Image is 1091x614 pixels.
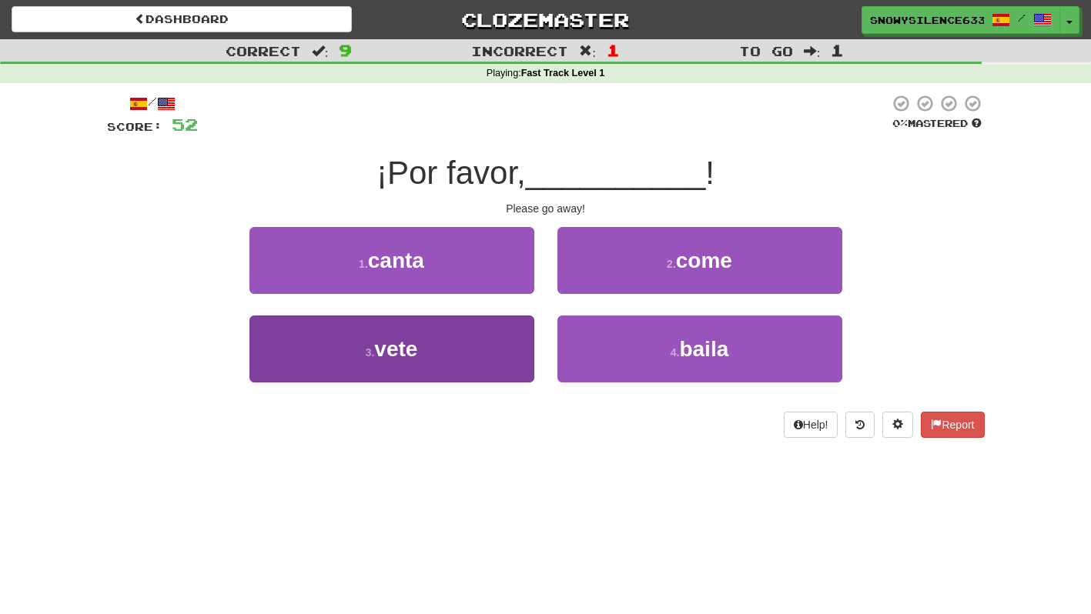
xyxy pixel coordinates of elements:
span: canta [368,249,424,272]
span: __________ [526,155,706,191]
span: : [579,45,596,58]
div: Please go away! [107,201,985,216]
button: 3.vete [249,315,534,382]
span: : [312,45,329,58]
strong: Fast Track Level 1 [521,68,605,78]
span: come [676,249,732,272]
span: ¡Por favor, [376,155,526,191]
span: To go [739,43,793,58]
a: SnowySilence6338 / [862,6,1060,34]
span: 0 % [892,117,908,129]
a: Dashboard [12,6,352,32]
span: Score: [107,120,162,133]
span: 52 [172,115,198,134]
a: Clozemaster [375,6,715,33]
span: vete [374,337,417,361]
div: / [107,94,198,113]
div: Mastered [889,117,985,131]
span: Incorrect [471,43,568,58]
small: 3 . [366,346,375,359]
small: 2 . [667,258,676,270]
span: baila [679,337,728,361]
span: 9 [339,41,352,59]
span: / [1018,12,1026,23]
span: : [804,45,821,58]
button: 2.come [557,227,842,294]
span: 1 [831,41,844,59]
span: SnowySilence6338 [870,13,984,27]
button: Round history (alt+y) [845,412,875,438]
small: 4 . [671,346,680,359]
span: 1 [607,41,620,59]
button: 1.canta [249,227,534,294]
button: Report [921,412,984,438]
span: ! [705,155,715,191]
button: Help! [784,412,838,438]
span: Correct [226,43,301,58]
small: 1 . [359,258,368,270]
button: 4.baila [557,315,842,382]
